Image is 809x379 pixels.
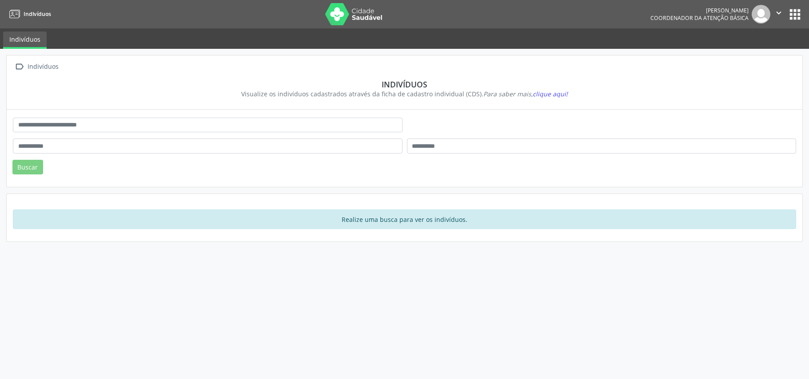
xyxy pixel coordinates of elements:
[6,7,51,21] a: Indivíduos
[24,10,51,18] span: Indivíduos
[13,60,26,73] i: 
[770,5,787,24] button: 
[774,8,784,18] i: 
[483,90,568,98] i: Para saber mais,
[12,160,43,175] button: Buscar
[26,60,60,73] div: Indivíduos
[19,79,790,89] div: Indivíduos
[533,90,568,98] span: clique aqui!
[13,209,796,229] div: Realize uma busca para ver os indivíduos.
[19,89,790,99] div: Visualize os indivíduos cadastrados através da ficha de cadastro individual (CDS).
[650,7,749,14] div: [PERSON_NAME]
[3,32,47,49] a: Indivíduos
[650,14,749,22] span: Coordenador da Atenção Básica
[752,5,770,24] img: img
[13,60,60,73] a:  Indivíduos
[787,7,803,22] button: apps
